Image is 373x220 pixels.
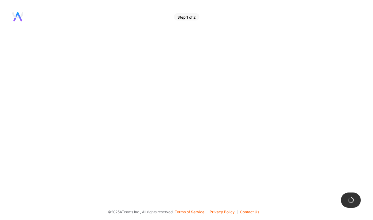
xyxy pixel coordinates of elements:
span: © 2025 ATeams Inc., All rights reserved. [108,209,173,215]
button: Contact Us [240,210,259,214]
div: Step 1 of 2 [174,13,199,20]
img: loading [348,197,354,204]
button: Privacy Policy [210,210,237,214]
button: Terms of Service [175,210,207,214]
